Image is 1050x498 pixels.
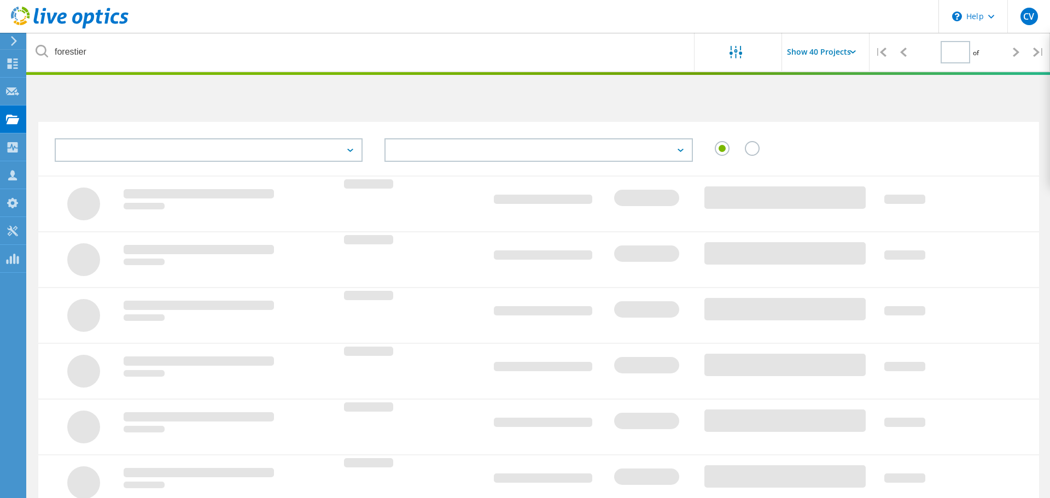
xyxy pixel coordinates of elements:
[952,11,962,21] svg: \n
[870,33,892,72] div: |
[973,48,979,57] span: of
[11,23,129,31] a: Live Optics Dashboard
[27,33,695,71] input: undefined
[1023,12,1034,21] span: CV
[1028,33,1050,72] div: |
